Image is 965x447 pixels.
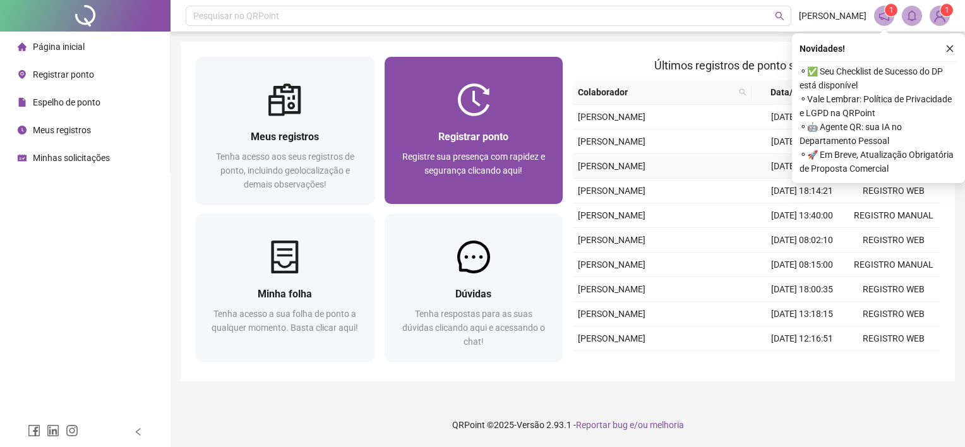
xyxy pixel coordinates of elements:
[576,420,684,430] span: Reportar bug e/ou melhoria
[251,131,319,143] span: Meus registros
[196,214,375,361] a: Minha folhaTenha acesso a sua folha de ponto a qualquer momento. Basta clicar aqui!
[945,44,954,53] span: close
[578,235,645,245] span: [PERSON_NAME]
[848,179,940,203] td: REGISTRO WEB
[757,277,848,302] td: [DATE] 18:00:35
[757,129,848,154] td: [DATE] 12:15:23
[848,253,940,277] td: REGISTRO MANUAL
[196,57,375,204] a: Meus registrosTenha acesso aos seus registros de ponto, incluindo geolocalização e demais observa...
[385,214,563,361] a: DúvidasTenha respostas para as suas dúvidas clicando aqui e acessando o chat!
[402,309,545,347] span: Tenha respostas para as suas dúvidas clicando aqui e acessando o chat!
[517,420,544,430] span: Versão
[757,203,848,228] td: [DATE] 13:40:00
[578,284,645,294] span: [PERSON_NAME]
[258,288,312,300] span: Minha folha
[799,9,866,23] span: [PERSON_NAME]
[848,228,940,253] td: REGISTRO WEB
[18,153,27,162] span: schedule
[800,120,957,148] span: ⚬ 🤖 Agente QR: sua IA no Departamento Pessoal
[757,326,848,351] td: [DATE] 12:16:51
[578,309,645,319] span: [PERSON_NAME]
[385,57,563,204] a: Registrar pontoRegistre sua presença com rapidez e segurança clicando aqui!
[889,6,894,15] span: 1
[848,277,940,302] td: REGISTRO WEB
[930,6,949,25] img: 83986
[18,42,27,51] span: home
[736,83,749,102] span: search
[402,152,545,176] span: Registre sua presença com rapidez e segurança clicando aqui!
[757,179,848,203] td: [DATE] 18:14:21
[578,210,645,220] span: [PERSON_NAME]
[800,42,845,56] span: Novidades !
[171,403,965,447] footer: QRPoint © 2025 - 2.93.1 -
[212,309,358,333] span: Tenha acesso a sua folha de ponto a qualquer momento. Basta clicar aqui!
[33,153,110,163] span: Minhas solicitações
[578,136,645,146] span: [PERSON_NAME]
[438,131,508,143] span: Registrar ponto
[455,288,491,300] span: Dúvidas
[18,98,27,107] span: file
[752,80,841,105] th: Data/Hora
[757,85,825,99] span: Data/Hora
[18,70,27,79] span: environment
[578,333,645,343] span: [PERSON_NAME]
[66,424,78,437] span: instagram
[578,186,645,196] span: [PERSON_NAME]
[216,152,354,189] span: Tenha acesso aos seus registros de ponto, incluindo geolocalização e demais observações!
[757,302,848,326] td: [DATE] 13:18:15
[800,64,957,92] span: ⚬ ✅ Seu Checklist de Sucesso do DP está disponível
[33,97,100,107] span: Espelho de ponto
[885,4,897,16] sup: 1
[848,203,940,228] td: REGISTRO MANUAL
[848,326,940,351] td: REGISTRO WEB
[757,105,848,129] td: [DATE] 13:19:20
[757,351,848,376] td: [DATE] 08:14:26
[578,259,645,270] span: [PERSON_NAME]
[134,427,143,436] span: left
[654,59,858,72] span: Últimos registros de ponto sincronizados
[578,161,645,171] span: [PERSON_NAME]
[940,4,953,16] sup: Atualize o seu contato no menu Meus Dados
[878,10,890,21] span: notification
[800,92,957,120] span: ⚬ Vale Lembrar: Política de Privacidade e LGPD na QRPoint
[757,228,848,253] td: [DATE] 08:02:10
[578,112,645,122] span: [PERSON_NAME]
[906,10,918,21] span: bell
[739,88,746,96] span: search
[33,42,85,52] span: Página inicial
[33,125,91,135] span: Meus registros
[757,154,848,179] td: [DATE] 08:10:33
[33,69,94,80] span: Registrar ponto
[18,126,27,134] span: clock-circle
[578,85,734,99] span: Colaborador
[757,253,848,277] td: [DATE] 08:15:00
[47,424,59,437] span: linkedin
[848,302,940,326] td: REGISTRO WEB
[848,351,940,376] td: REGISTRO WEB
[28,424,40,437] span: facebook
[800,148,957,176] span: ⚬ 🚀 Em Breve, Atualização Obrigatória de Proposta Comercial
[775,11,784,21] span: search
[945,6,949,15] span: 1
